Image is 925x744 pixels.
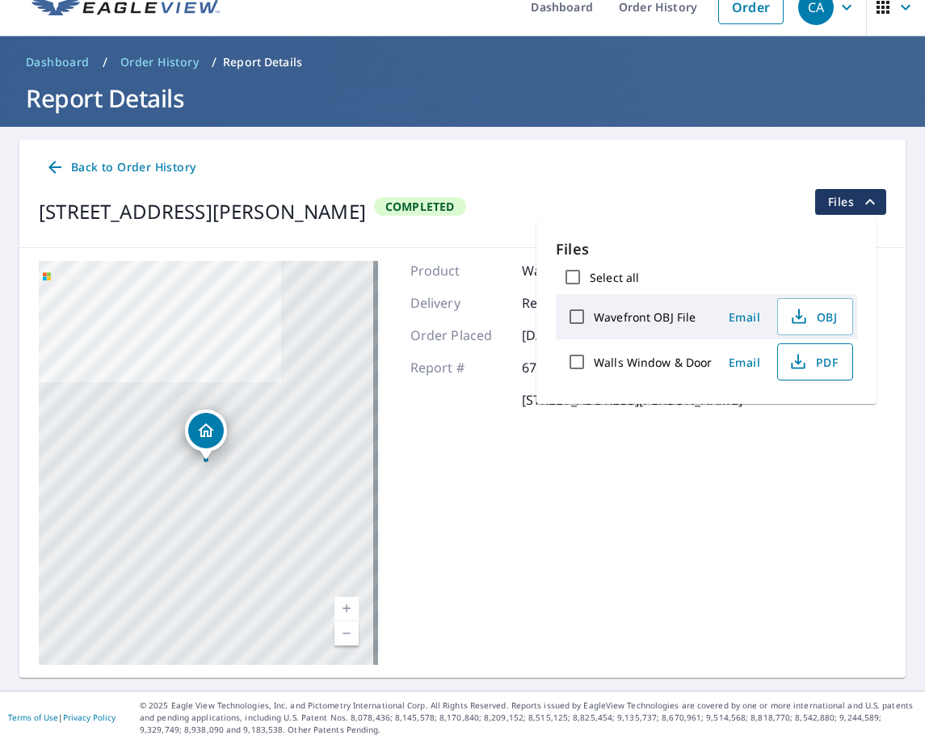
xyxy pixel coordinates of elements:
label: Select all [590,270,639,285]
button: OBJ [777,298,853,335]
span: Email [725,355,764,370]
p: [DATE] [522,326,619,345]
span: Email [725,309,764,325]
span: Back to Order History [45,158,196,178]
p: Report Details [223,54,302,70]
a: Current Level 17, Zoom In [334,597,359,621]
label: Walls Window & Door [594,355,713,370]
span: OBJ [788,307,839,326]
p: Delivery [410,293,507,313]
span: Dashboard [26,54,90,70]
p: 67451453 [522,358,619,377]
p: | [8,712,116,722]
div: [STREET_ADDRESS][PERSON_NAME] [39,197,366,226]
a: Privacy Policy [63,712,116,723]
div: Dropped pin, building 1, Residential property, 87 FAIRVIEW WAY E BROOKS, AB T1R0N6 [185,410,227,460]
button: filesDropdownBtn-67451453 [814,189,886,215]
p: Product [410,261,507,280]
a: Current Level 17, Zoom Out [334,621,359,645]
label: Wavefront OBJ File [594,309,696,325]
span: Completed [376,199,465,214]
button: Email [719,350,771,375]
h1: Report Details [19,82,906,115]
button: PDF [777,343,853,380]
a: Order History [114,49,205,75]
p: [STREET_ADDRESS][PERSON_NAME] [522,390,742,410]
span: PDF [788,352,839,372]
span: Files [828,192,880,212]
li: / [103,53,107,72]
p: Report # [410,358,507,377]
p: Files [556,238,857,260]
p: Walls, Windows & Doors [522,261,674,280]
a: Dashboard [19,49,96,75]
a: Terms of Use [8,712,58,723]
p: © 2025 Eagle View Technologies, Inc. and Pictometry International Corp. All Rights Reserved. Repo... [140,700,917,736]
p: Regular [522,293,619,313]
nav: breadcrumb [19,49,906,75]
span: Order History [120,54,199,70]
a: Back to Order History [39,153,202,183]
p: Order Placed [410,326,507,345]
li: / [212,53,217,72]
button: Email [719,305,771,330]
